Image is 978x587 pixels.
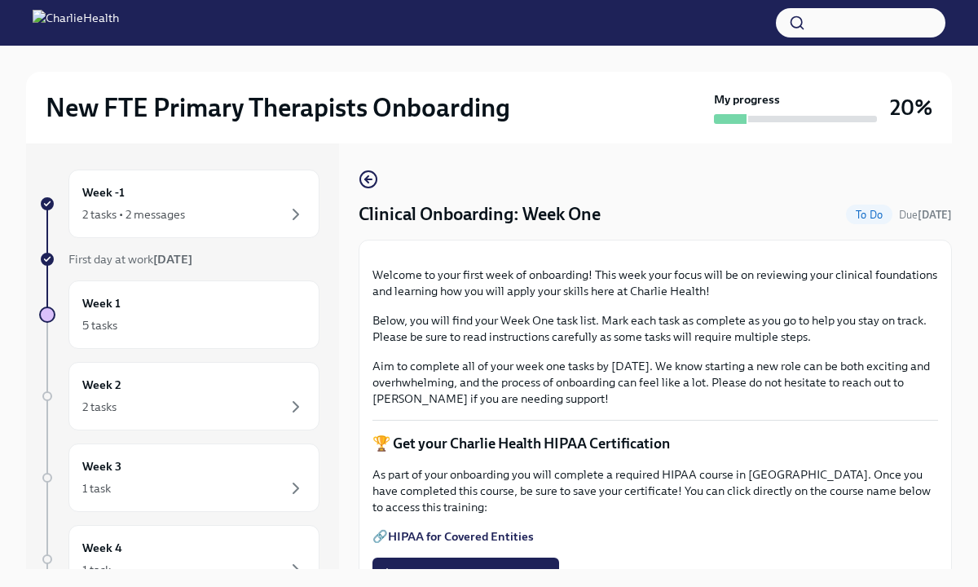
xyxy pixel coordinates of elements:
[68,252,192,267] span: First day at work
[890,93,932,122] h3: 20%
[899,209,952,221] span: Due
[82,539,122,557] h6: Week 4
[372,267,938,299] p: Welcome to your first week of onboarding! This week your focus will be on reviewing your clinical...
[82,457,121,475] h6: Week 3
[359,202,601,227] h4: Clinical Onboarding: Week One
[82,317,117,333] div: 5 tasks
[918,209,952,221] strong: [DATE]
[82,206,185,223] div: 2 tasks • 2 messages
[372,466,938,515] p: As part of your onboarding you will complete a required HIPAA course in [GEOGRAPHIC_DATA]. Once y...
[82,183,125,201] h6: Week -1
[39,444,319,512] a: Week 31 task
[39,251,319,267] a: First day at work[DATE]
[82,376,121,394] h6: Week 2
[899,207,952,223] span: October 19th, 2025 08:00
[33,10,119,36] img: CharlieHealth
[82,294,121,312] h6: Week 1
[372,312,938,345] p: Below, you will find your Week One task list. Mark each task as complete as you go to help you st...
[372,358,938,407] p: Aim to complete all of your week one tasks by [DATE]. We know starting a new role can be both exc...
[39,362,319,430] a: Week 22 tasks
[714,91,780,108] strong: My progress
[82,480,111,497] div: 1 task
[82,562,111,578] div: 1 task
[46,91,510,124] h2: New FTE Primary Therapists Onboarding
[384,566,548,582] span: Upload HIPAA Certification
[388,529,534,544] a: HIPAA for Covered Entities
[39,280,319,349] a: Week 15 tasks
[372,528,938,545] p: 🔗
[39,170,319,238] a: Week -12 tasks • 2 messages
[372,434,938,453] p: 🏆 Get your Charlie Health HIPAA Certification
[846,209,892,221] span: To Do
[153,252,192,267] strong: [DATE]
[82,399,117,415] div: 2 tasks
